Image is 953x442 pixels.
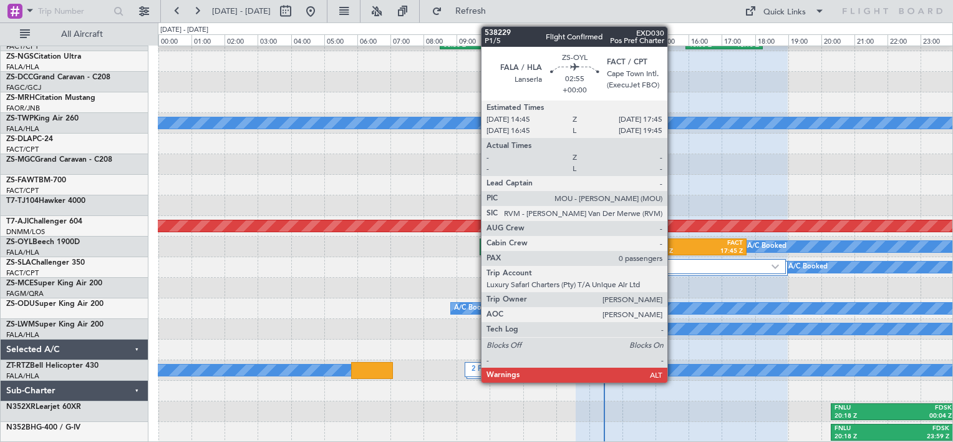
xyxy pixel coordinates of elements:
span: ZS-DCC [6,74,33,81]
div: 15:00 [655,34,689,46]
a: FACT/CPT [6,42,39,51]
a: DNMM/LOS [6,227,45,237]
span: ZS-MGC [6,156,35,164]
span: ZS-SLA [6,259,31,267]
div: 02:00 [225,34,258,46]
a: ZS-MCESuper King Air 200 [6,280,102,287]
div: 10:00 [490,34,523,46]
span: ZS-DLA [6,135,32,143]
button: All Aircraft [14,24,135,44]
span: ZS-TWP [6,115,34,122]
a: ZS-DLAPC-24 [6,135,53,143]
div: 00:00 [158,34,191,46]
a: FACT/CPT [6,268,39,278]
a: FALA/HLA [6,248,39,257]
a: ZS-MGCGrand Caravan - C208 [6,156,112,164]
input: Trip Number [38,2,110,21]
img: arrow-gray.svg [772,264,779,269]
div: 20:18 Z [834,433,892,441]
img: arrow-gray.svg [534,367,541,372]
span: N352XR [6,403,36,411]
span: ZS-MCE [6,280,34,287]
div: 03:00 [258,34,291,46]
a: ZS-FAWTBM-700 [6,177,66,184]
span: ZS-OYL [6,238,32,246]
span: ZS-ODU [6,300,35,308]
div: 08:00 [423,34,457,46]
a: FACT/CPT [6,186,39,195]
div: FNLU [834,425,892,433]
div: 17:45 Z [697,247,743,256]
div: 09:00 [457,34,490,46]
a: FALA/HLA [6,62,39,72]
button: Refresh [426,1,501,21]
span: ZS-MRH [6,94,35,102]
a: N352XRLearjet 60XR [6,403,81,411]
span: Refresh [445,7,497,16]
div: A/C Booked [747,237,786,256]
div: A/C Booked [535,258,574,277]
span: All Aircraft [32,30,132,39]
div: A/C Booked [504,320,543,338]
div: 13:00 [589,34,622,46]
a: ZS-TWPKing Air 260 [6,115,79,122]
div: FACT [697,239,743,248]
a: FALA/HLA [6,371,39,381]
div: 05:00 [324,34,357,46]
div: A/C Booked [454,299,493,318]
div: 01:00 [191,34,225,46]
a: ZS-DCCGrand Caravan - C208 [6,74,110,81]
div: 18:00 [755,34,788,46]
a: ZS-ODUSuper King Air 200 [6,300,104,308]
a: FAGM/QRA [6,289,44,298]
span: ZS-NGS [6,53,34,61]
span: N352BH [6,424,36,431]
div: Quick Links [763,6,806,19]
label: 2 Flight Legs [472,365,535,375]
a: FAOR/JNB [6,104,40,113]
button: Quick Links [738,1,831,21]
a: FAGC/GCJ [6,83,41,92]
div: A/C Booked [551,361,590,380]
div: 21:00 [854,34,888,46]
a: T7-TJ104Hawker 4000 [6,197,85,205]
div: FDSK [893,404,952,413]
div: 20:00 [821,34,854,46]
a: ZS-SLAChallenger 350 [6,259,85,267]
div: 17:00 [722,34,755,46]
div: 12:00 [556,34,589,46]
div: FALA [651,239,697,248]
a: ZS-LWMSuper King Air 200 [6,321,104,328]
div: 06:00 [357,34,390,46]
span: ZT-RTZ [6,362,30,370]
div: [DATE] - [DATE] [160,25,208,36]
div: 07:00 [390,34,423,46]
span: ZS-LWM [6,321,35,328]
span: T7-AJI [6,218,29,225]
div: 23:59 Z [892,433,949,441]
span: ZS-FAW [6,177,34,184]
a: ZS-OYLBeech 1900D [6,238,80,246]
div: A/C Booked [788,258,828,277]
div: 14:45 Z [651,247,697,256]
a: T7-AJIChallenger 604 [6,218,82,225]
div: 16:00 [689,34,722,46]
a: FACT/CPT [6,145,39,154]
div: 22:00 [888,34,921,46]
a: FALA/HLA [6,330,39,340]
div: 19:00 [788,34,821,46]
div: 00:04 Z [893,412,952,421]
a: FALA/HLA [6,124,39,134]
label: 2 Flight Legs [583,262,772,272]
a: ZS-NGSCitation Ultra [6,53,81,61]
div: 11:00 [523,34,556,46]
div: 04:00 [291,34,324,46]
span: T7-TJ104 [6,197,39,205]
div: 14:00 [622,34,655,46]
span: [DATE] - [DATE] [212,6,271,17]
div: FNLU [834,404,893,413]
a: ZS-MRHCitation Mustang [6,94,95,102]
div: FDSK [892,425,949,433]
div: 20:18 Z [834,412,893,421]
a: ZT-RTZBell Helicopter 430 [6,362,99,370]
